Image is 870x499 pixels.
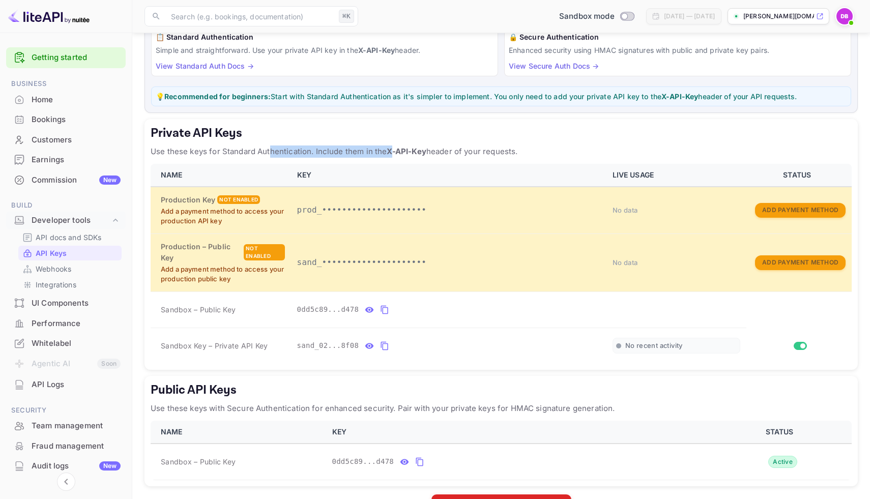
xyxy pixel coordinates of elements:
div: Customers [32,134,121,146]
p: Add a payment method to access your production public key [161,265,285,284]
div: UI Components [32,298,121,309]
span: Marketing [6,486,126,497]
a: Home [6,90,126,109]
span: sand_02...8f08 [297,340,359,351]
a: Audit logsNew [6,456,126,475]
th: KEY [326,421,712,444]
h6: Production Key [161,194,215,206]
p: API docs and SDKs [36,232,102,243]
a: UI Components [6,293,126,312]
div: New [99,461,121,471]
div: Developer tools [32,215,110,226]
input: Search (e.g. bookings, documentation) [165,6,335,26]
th: LIVE USAGE [606,164,747,187]
div: Audit logs [32,460,121,472]
th: STATUS [746,164,852,187]
div: Earnings [32,154,121,166]
p: Add a payment method to access your production API key [161,207,285,226]
div: Not enabled [217,195,260,204]
div: Developer tools [6,212,126,229]
th: STATUS [711,421,852,444]
div: Whitelabel [6,334,126,354]
a: Add Payment Method [755,205,846,214]
a: Fraud management [6,436,126,455]
div: API Keys [18,246,122,260]
p: API Keys [36,248,67,258]
div: New [99,175,121,185]
p: 💡 Start with Standard Authentication as it's simpler to implement. You only need to add your priv... [156,91,847,102]
span: No data [613,206,638,214]
strong: X-API-Key [358,46,395,54]
p: Webhooks [36,263,71,274]
table: public api keys table [151,421,852,480]
div: Active [768,456,797,468]
span: Build [6,200,126,211]
div: Fraud management [6,436,126,456]
p: Integrations [36,279,76,290]
div: Bookings [32,114,121,126]
div: Earnings [6,150,126,170]
div: ⌘K [339,10,354,23]
div: Home [32,94,121,106]
div: Performance [6,314,126,334]
h6: 📋 Standard Authentication [156,32,494,43]
a: Whitelabel [6,334,126,353]
span: No recent activity [625,341,683,350]
button: Collapse navigation [57,473,75,491]
th: KEY [291,164,606,187]
div: Team management [32,420,121,432]
div: Integrations [18,277,122,292]
a: Getting started [32,52,121,64]
div: Webhooks [18,261,122,276]
div: Customers [6,130,126,150]
p: Simple and straightforward. Use your private API key in the header. [156,45,494,55]
th: NAME [151,421,326,444]
a: Webhooks [22,263,118,274]
strong: X-API-Key [387,146,426,156]
a: CommissionNew [6,170,126,189]
div: UI Components [6,293,126,313]
div: Bookings [6,110,126,130]
p: Use these keys with Secure Authentication for enhanced security. Pair with your private keys for ... [151,402,852,415]
a: Performance [6,314,126,333]
div: Team management [6,416,126,436]
span: 0dd5c89...d478 [297,304,359,315]
a: API Logs [6,375,126,394]
div: [DATE] — [DATE] [664,12,715,21]
img: LiteAPI logo [8,8,90,24]
span: Sandbox – Public Key [161,304,236,315]
div: Whitelabel [32,338,121,349]
p: Use these keys for Standard Authentication. Include them in the header of your requests. [151,145,852,158]
p: Enhanced security using HMAC signatures with public and private key pairs. [509,45,847,55]
div: Audit logsNew [6,456,126,476]
span: No data [613,258,638,267]
div: API Logs [32,379,121,391]
strong: X-API-Key [661,92,698,101]
a: View Standard Auth Docs → [156,62,254,70]
a: Bookings [6,110,126,129]
div: API docs and SDKs [18,230,122,245]
img: Davis Belisle [836,8,853,24]
span: Security [6,405,126,416]
div: Getting started [6,47,126,68]
p: prod_••••••••••••••••••••• [297,204,600,216]
button: Add Payment Method [755,203,846,218]
a: Earnings [6,150,126,169]
p: sand_••••••••••••••••••••• [297,256,600,269]
span: Sandbox mode [559,11,615,22]
th: NAME [151,164,291,187]
h5: Private API Keys [151,125,852,141]
a: Team management [6,416,126,435]
h6: 🔒 Secure Authentication [509,32,847,43]
div: API Logs [6,375,126,395]
button: Add Payment Method [755,255,846,270]
h5: Public API Keys [151,382,852,398]
span: Sandbox Key – Private API Key [161,341,268,350]
table: private api keys table [151,164,852,364]
strong: Recommended for beginners: [164,92,271,101]
a: API docs and SDKs [22,232,118,243]
a: Integrations [22,279,118,290]
h6: Production – Public Key [161,241,242,263]
div: Performance [32,318,121,330]
div: Commission [32,174,121,186]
